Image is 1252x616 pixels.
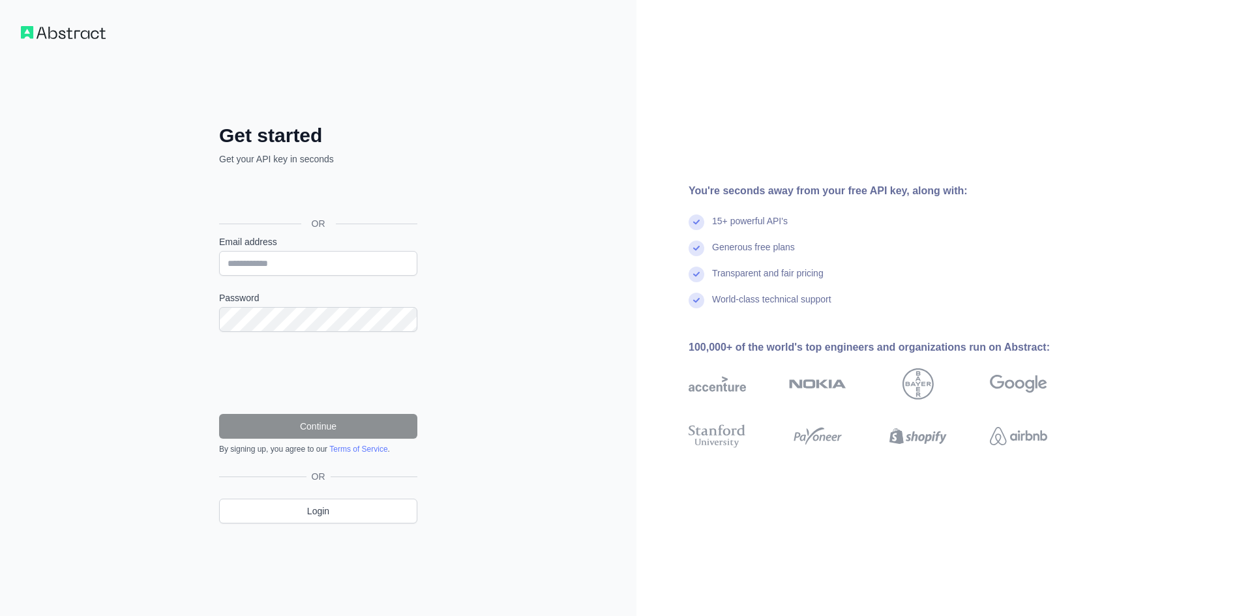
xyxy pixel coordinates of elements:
[213,180,421,209] iframe: Sign in with Google Button
[689,422,746,450] img: stanford university
[301,217,336,230] span: OR
[689,183,1089,199] div: You're seconds away from your free API key, along with:
[219,444,417,454] div: By signing up, you agree to our .
[21,26,106,39] img: Workflow
[689,368,746,400] img: accenture
[712,214,788,241] div: 15+ powerful API's
[789,422,846,450] img: payoneer
[219,291,417,304] label: Password
[219,153,417,166] p: Get your API key in seconds
[689,214,704,230] img: check mark
[712,241,795,267] div: Generous free plans
[219,414,417,439] button: Continue
[219,347,417,398] iframe: reCAPTCHA
[902,368,934,400] img: bayer
[712,267,824,293] div: Transparent and fair pricing
[689,340,1089,355] div: 100,000+ of the world's top engineers and organizations run on Abstract:
[689,267,704,282] img: check mark
[990,368,1047,400] img: google
[990,422,1047,450] img: airbnb
[306,470,331,483] span: OR
[219,235,417,248] label: Email address
[689,241,704,256] img: check mark
[219,124,417,147] h2: Get started
[219,499,417,523] a: Login
[889,422,947,450] img: shopify
[789,368,846,400] img: nokia
[329,445,387,454] a: Terms of Service
[712,293,831,319] div: World-class technical support
[689,293,704,308] img: check mark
